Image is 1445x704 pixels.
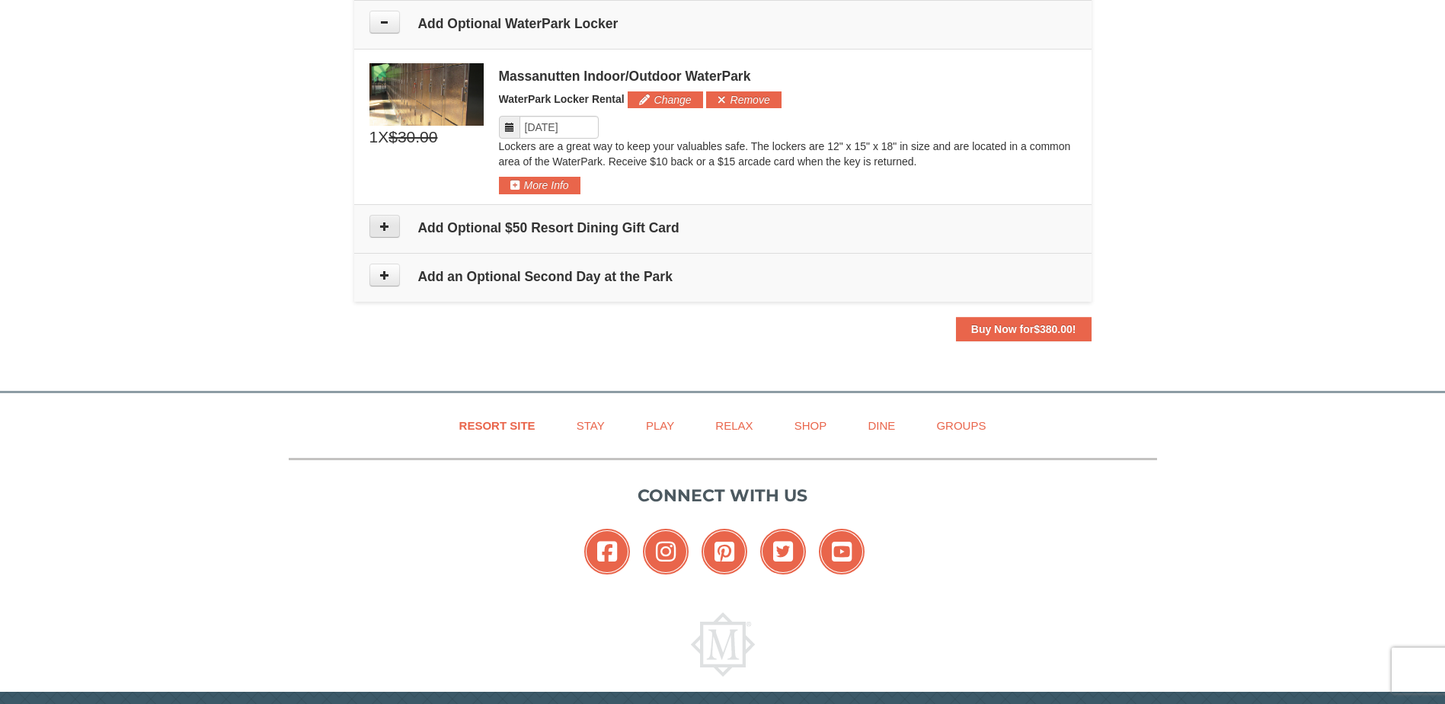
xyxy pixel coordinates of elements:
button: Remove [706,91,782,108]
h4: Add Optional WaterPark Locker [369,16,1076,31]
button: Change [628,91,703,108]
h4: Add an Optional Second Day at the Park [369,269,1076,284]
p: Lockers are a great way to keep your valuables safe. The lockers are 12" x 15" x 18" in size and ... [499,139,1076,169]
img: 6619917-1005-d92ad057.png [369,63,484,126]
a: Resort Site [440,408,555,443]
a: Stay [558,408,624,443]
a: Groups [917,408,1005,443]
img: Massanutten Resort Logo [691,613,755,677]
button: Buy Now for$380.00! [956,317,1092,341]
span: WaterPark Locker Rental [499,93,625,105]
p: Connect with us [289,483,1157,508]
strong: Buy Now for ! [971,323,1076,335]
h4: Add Optional $50 Resort Dining Gift Card [369,220,1076,235]
span: 1 [369,126,379,149]
span: X [378,126,388,149]
button: More Info [499,177,580,194]
span: $30.00 [388,126,437,149]
span: $380.00 [1034,323,1073,335]
a: Dine [849,408,914,443]
a: Shop [775,408,846,443]
a: Relax [696,408,772,443]
a: Play [627,408,693,443]
div: Massanutten Indoor/Outdoor WaterPark [499,69,1076,84]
